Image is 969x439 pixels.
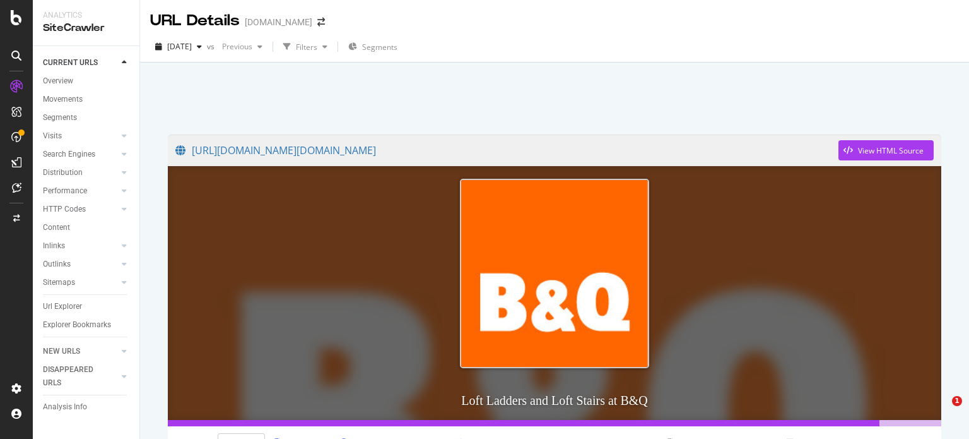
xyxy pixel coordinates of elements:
[245,16,312,28] div: [DOMAIN_NAME]
[43,203,118,216] a: HTTP Codes
[43,221,131,234] a: Content
[838,140,934,160] button: View HTML Source
[217,41,252,52] span: Previous
[43,258,71,271] div: Outlinks
[43,148,95,161] div: Search Engines
[43,345,118,358] a: NEW URLS
[43,93,83,106] div: Movements
[43,258,118,271] a: Outlinks
[43,184,118,198] a: Performance
[43,166,118,179] a: Distribution
[43,75,73,88] div: Overview
[43,318,111,332] div: Explorer Bookmarks
[296,42,317,52] div: Filters
[168,381,941,420] h3: Loft Ladders and Loft Stairs at B&Q
[43,184,87,198] div: Performance
[952,396,962,406] span: 1
[167,41,192,52] span: 2025 Jul. 10th
[43,75,131,88] a: Overview
[858,145,924,156] div: View HTML Source
[150,37,207,57] button: [DATE]
[150,10,240,32] div: URL Details
[43,56,98,69] div: CURRENT URLS
[43,239,65,253] div: Inlinks
[43,300,82,313] div: Url Explorer
[43,21,129,35] div: SiteCrawler
[43,111,131,124] a: Segments
[43,56,118,69] a: CURRENT URLS
[43,129,62,143] div: Visits
[43,276,118,289] a: Sitemaps
[43,318,131,332] a: Explorer Bookmarks
[43,148,118,161] a: Search Engines
[362,42,397,52] span: Segments
[43,363,107,390] div: DISAPPEARED URLS
[43,203,86,216] div: HTTP Codes
[217,37,267,57] button: Previous
[207,41,217,52] span: vs
[43,129,118,143] a: Visits
[43,276,75,289] div: Sitemaps
[43,400,87,414] div: Analysis Info
[343,37,402,57] button: Segments
[43,400,131,414] a: Analysis Info
[43,221,70,234] div: Content
[43,111,77,124] div: Segments
[175,135,838,166] a: [URL][DOMAIN_NAME][DOMAIN_NAME]
[926,396,956,426] iframe: Intercom live chat
[43,166,83,179] div: Distribution
[43,239,118,253] a: Inlinks
[460,179,649,368] img: Loft Ladders and Loft Stairs at B&Q
[43,300,131,313] a: Url Explorer
[43,93,131,106] a: Movements
[317,18,325,27] div: arrow-right-arrow-left
[43,363,118,390] a: DISAPPEARED URLS
[278,37,332,57] button: Filters
[43,345,80,358] div: NEW URLS
[43,10,129,21] div: Analytics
